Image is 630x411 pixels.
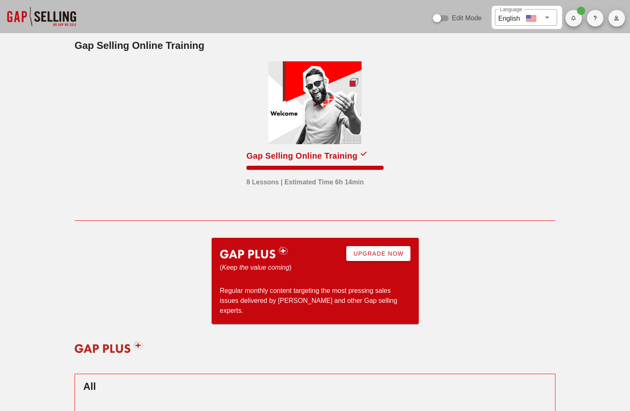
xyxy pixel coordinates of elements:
div: Gap Selling Online Training [246,149,357,162]
div: English [498,12,520,24]
h2: All [83,379,547,394]
a: Upgrade Now [346,246,410,261]
h2: Gap Selling Online Training [75,38,555,53]
span: Badge [577,7,585,15]
div: 8 Lessons | Estimated Time 6h 14min [246,173,364,187]
span: Upgrade Now [353,250,403,257]
img: gap-plus-logo-red.svg [69,334,148,359]
div: LanguageEnglish [495,9,557,26]
div: ( ) [220,263,294,273]
label: Language [500,7,522,13]
div: Regular monthly content targeting the most pressing sales issues delivered by [PERSON_NAME] and o... [220,286,410,316]
i: Keep the value coming [222,264,290,271]
img: gap-plus-logo.svg [215,240,294,265]
label: Edit Mode [452,14,482,22]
